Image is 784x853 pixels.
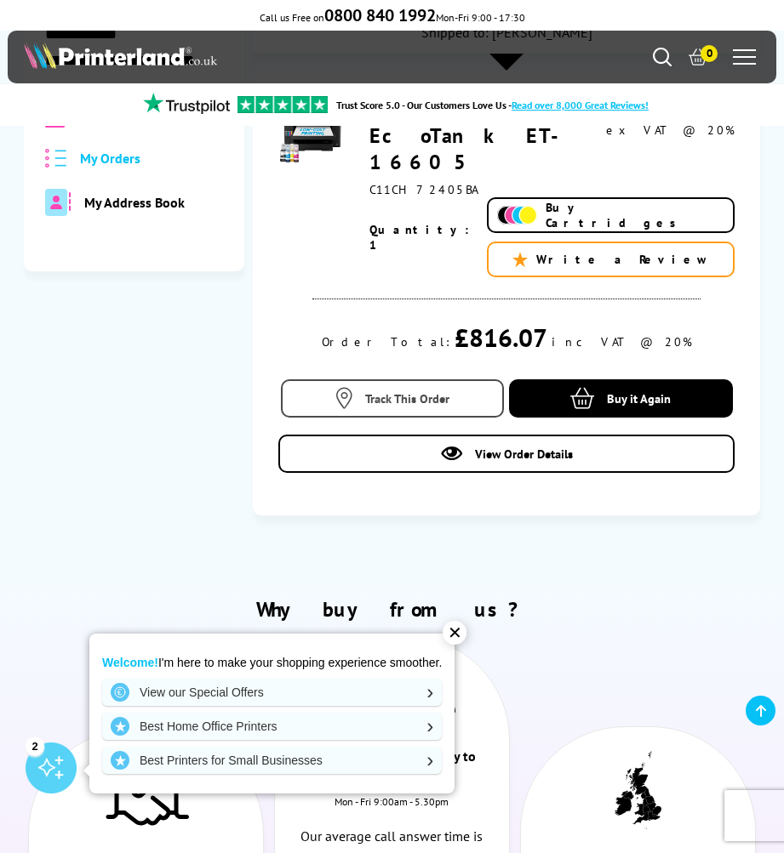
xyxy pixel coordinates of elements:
[84,194,185,211] span: My Address Book
[512,99,649,111] span: Read over 8,000 Great Reviews!
[102,679,442,706] a: View our Special Offers
[275,795,509,825] div: Mon - Fri 9:00am - 5.30pm
[455,321,547,354] div: £816.07
[509,379,733,418] a: Buy it Again
[278,96,346,164] img: Epson EcoTank ET-16605
[365,390,449,407] span: Track This Order
[369,222,487,253] span: Quantity: 1
[80,150,140,167] span: My Orders
[26,736,44,755] div: 2
[369,182,601,197] div: C11CH72405BA
[45,189,71,216] img: address-book-duotone-solid.svg
[324,4,436,26] b: 0800 840 1992
[281,379,505,418] a: Track This Order
[546,200,724,230] span: Buy Cartridges
[487,197,735,233] a: Buy Cartridges
[689,48,707,66] a: 0
[322,334,450,350] div: Order Total:
[497,206,538,225] img: Add Cartridges
[24,42,217,69] img: Printerland Logo
[135,93,237,114] img: trustpilot rating
[278,435,735,473] a: View Order Details
[104,764,189,832] img: Trusted Service
[237,96,328,113] img: trustpilot rating
[102,656,158,669] strong: Welcome!
[536,252,709,267] span: Write a Review
[102,747,442,774] a: Best Printers for Small Businesses
[443,621,466,645] div: ✕
[701,45,718,62] span: 0
[45,149,67,168] img: all-order.svg
[24,42,392,72] a: Printerland Logo
[487,242,735,277] a: Write a Review
[475,446,573,462] span: View Order Details
[336,99,649,111] a: Trust Score 5.0 - Our Customers Love Us -Read over 8,000 Great Reviews!
[324,11,436,24] a: 0800 840 1992
[102,655,442,670] p: I'm here to make your shopping experience smoother.
[102,713,442,740] a: Best Home Office Printers
[24,596,761,623] h2: Why buy from us?
[369,96,578,175] a: Epson EcoTank ET-16605
[607,390,671,407] span: Buy it Again
[552,334,692,350] div: inc VAT @ 20%
[653,48,672,66] a: Search
[615,751,661,829] img: UK tax payer
[601,122,735,138] div: ex VAT @ 20%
